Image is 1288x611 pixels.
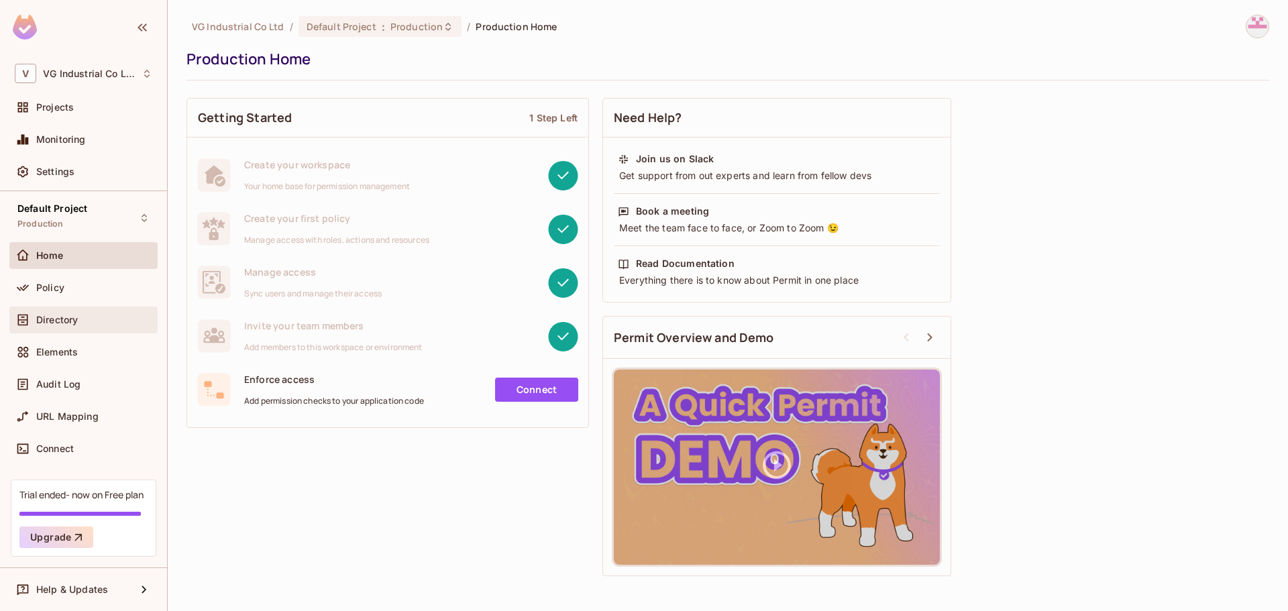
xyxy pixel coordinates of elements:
[15,64,36,83] span: V
[36,282,64,293] span: Policy
[19,488,144,501] div: Trial ended- now on Free plan
[186,49,1263,69] div: Production Home
[244,396,424,406] span: Add permission checks to your application code
[290,20,293,33] li: /
[636,257,735,270] div: Read Documentation
[36,134,86,145] span: Monitoring
[36,379,80,390] span: Audit Log
[476,20,557,33] span: Production Home
[244,288,382,299] span: Sync users and manage their access
[381,21,386,32] span: :
[618,221,936,235] div: Meet the team face to face, or Zoom to Zoom 😉
[36,411,99,422] span: URL Mapping
[244,181,410,192] span: Your home base for permission management
[244,266,382,278] span: Manage access
[614,109,682,126] span: Need Help?
[495,378,578,402] a: Connect
[36,315,78,325] span: Directory
[192,20,284,33] span: the active workspace
[529,111,578,124] div: 1 Step Left
[614,329,774,346] span: Permit Overview and Demo
[17,219,64,229] span: Production
[244,373,424,386] span: Enforce access
[13,15,37,40] img: SReyMgAAAABJRU5ErkJggg==
[36,166,74,177] span: Settings
[636,152,714,166] div: Join us on Slack
[244,235,429,245] span: Manage access with roles, actions and resources
[307,20,376,33] span: Default Project
[36,347,78,357] span: Elements
[198,109,292,126] span: Getting Started
[244,319,423,332] span: Invite your team members
[636,205,709,218] div: Book a meeting
[618,169,936,182] div: Get support from out experts and learn from fellow devs
[244,342,423,353] span: Add members to this workspace or environment
[390,20,443,33] span: Production
[1246,15,1269,38] img: developer.admin@vg-industrial.com
[244,212,429,225] span: Create your first policy
[36,443,74,454] span: Connect
[43,68,135,79] span: Workspace: VG Industrial Co Ltd
[36,584,108,595] span: Help & Updates
[17,203,87,214] span: Default Project
[467,20,470,33] li: /
[19,526,93,548] button: Upgrade
[618,274,936,287] div: Everything there is to know about Permit in one place
[244,158,410,171] span: Create your workspace
[36,250,64,261] span: Home
[36,102,74,113] span: Projects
